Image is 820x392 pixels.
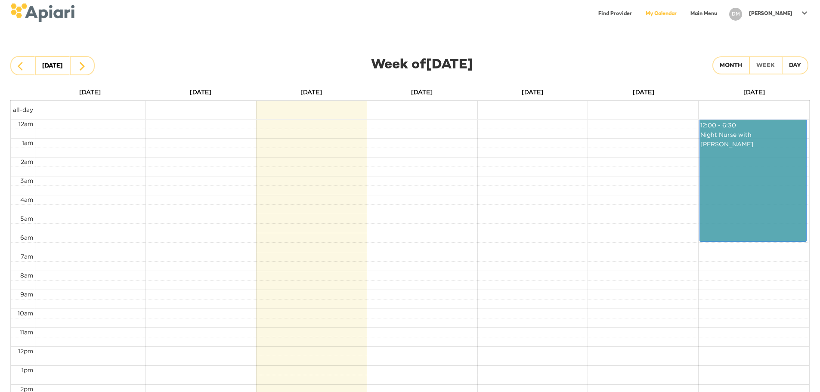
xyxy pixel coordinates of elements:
span: 4am [20,196,33,203]
span: [DATE] [743,89,765,95]
span: 9am [20,291,33,297]
span: 12am [19,120,33,127]
span: [DATE] [522,89,543,95]
div: Month [720,61,742,71]
img: logo [10,3,74,22]
span: [DATE] [190,89,211,95]
button: Day [782,56,808,74]
div: Day [789,61,801,71]
div: Night Nurse with [PERSON_NAME] [700,130,806,149]
span: all-day [13,106,33,113]
span: 1am [22,139,33,146]
span: 3am [20,177,33,184]
button: Month [712,56,749,74]
span: 12:00 - 6:30 [700,122,736,128]
span: 5am [20,215,33,222]
button: Week [749,56,782,74]
span: 8am [20,272,33,278]
a: 12:00 - 6:30Night Nurse with [PERSON_NAME] [699,120,806,242]
span: 1pm [22,367,33,373]
div: DM [729,8,742,21]
a: Find Provider [593,5,637,23]
span: 2am [21,158,33,165]
span: 7am [21,253,33,259]
span: 2pm [20,386,33,392]
span: [DATE] [411,89,433,95]
span: 11am [20,329,33,335]
span: [DATE] [300,89,322,95]
div: Week [756,61,775,71]
a: Main Menu [685,5,722,23]
span: [DATE] [79,89,101,95]
span: 12pm [18,348,33,354]
div: [DATE] [42,60,63,72]
p: [PERSON_NAME] [749,10,792,18]
span: 6am [20,234,33,241]
span: [DATE] [633,89,654,95]
button: [DATE] [35,56,70,75]
div: Week of [DATE] [118,56,702,75]
span: 10am [18,310,33,316]
a: My Calendar [641,5,682,23]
